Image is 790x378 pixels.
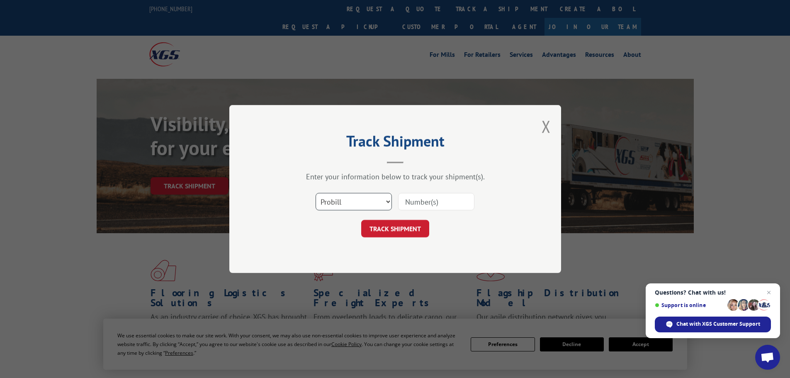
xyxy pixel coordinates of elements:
[271,172,520,181] div: Enter your information below to track your shipment(s).
[398,193,474,210] input: Number(s)
[655,302,724,308] span: Support is online
[655,289,771,296] span: Questions? Chat with us!
[764,288,774,298] span: Close chat
[676,320,760,328] span: Chat with XGS Customer Support
[271,135,520,151] h2: Track Shipment
[655,317,771,332] div: Chat with XGS Customer Support
[361,220,429,237] button: TRACK SHIPMENT
[542,115,551,137] button: Close modal
[755,345,780,370] div: Open chat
